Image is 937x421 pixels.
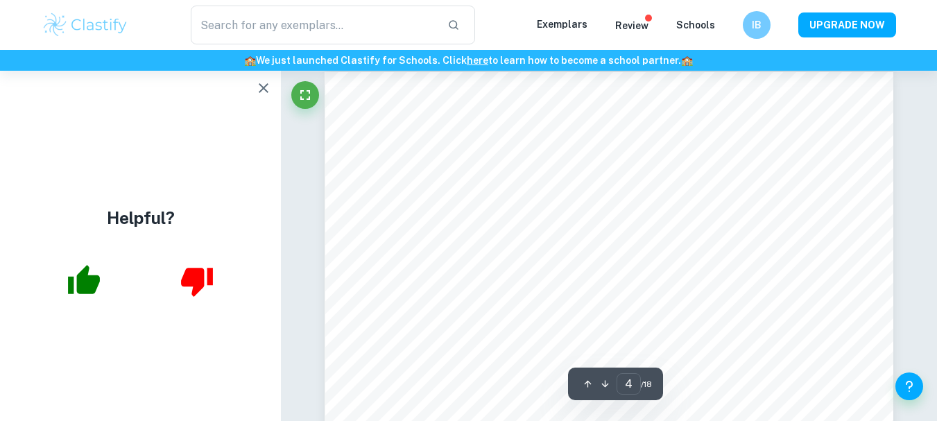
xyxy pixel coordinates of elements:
h6: We just launched Clastify for Schools. Click to learn how to become a school partner. [3,53,934,68]
p: Review [615,18,648,33]
p: Exemplars [537,17,587,32]
a: Schools [676,19,715,31]
button: IB [743,11,771,39]
button: UPGRADE NOW [798,12,896,37]
h4: Helpful? [107,205,175,230]
input: Search for any exemplars... [191,6,437,44]
a: here [467,55,488,66]
button: Help and Feedback [895,372,923,400]
span: / 18 [641,378,652,390]
button: Fullscreen [291,81,319,109]
span: 🏫 [681,55,693,66]
h6: IB [748,17,764,33]
img: Clastify logo [42,11,130,39]
span: 🏫 [244,55,256,66]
